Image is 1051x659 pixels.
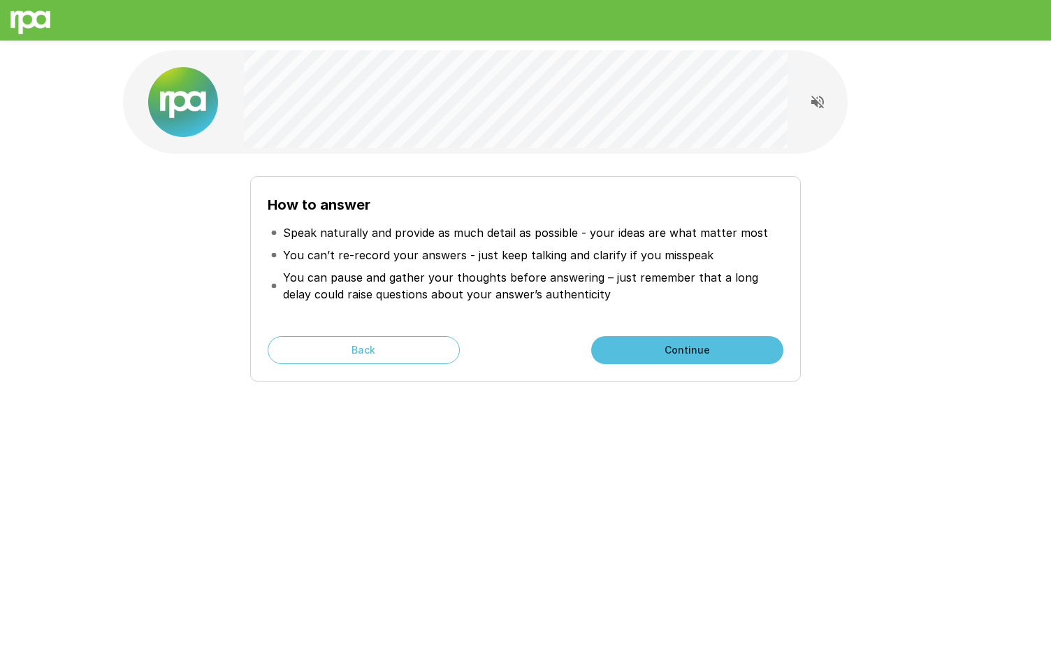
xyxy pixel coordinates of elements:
button: Read questions aloud [804,88,832,116]
p: Speak naturally and provide as much detail as possible - your ideas are what matter most [283,224,768,241]
p: You can pause and gather your thoughts before answering – just remember that a long delay could r... [283,269,781,303]
b: How to answer [268,196,370,213]
button: Continue [591,336,783,364]
button: Back [268,336,460,364]
img: new%2520logo%2520(1).png [148,67,218,137]
p: You can’t re-record your answers - just keep talking and clarify if you misspeak [283,247,713,263]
